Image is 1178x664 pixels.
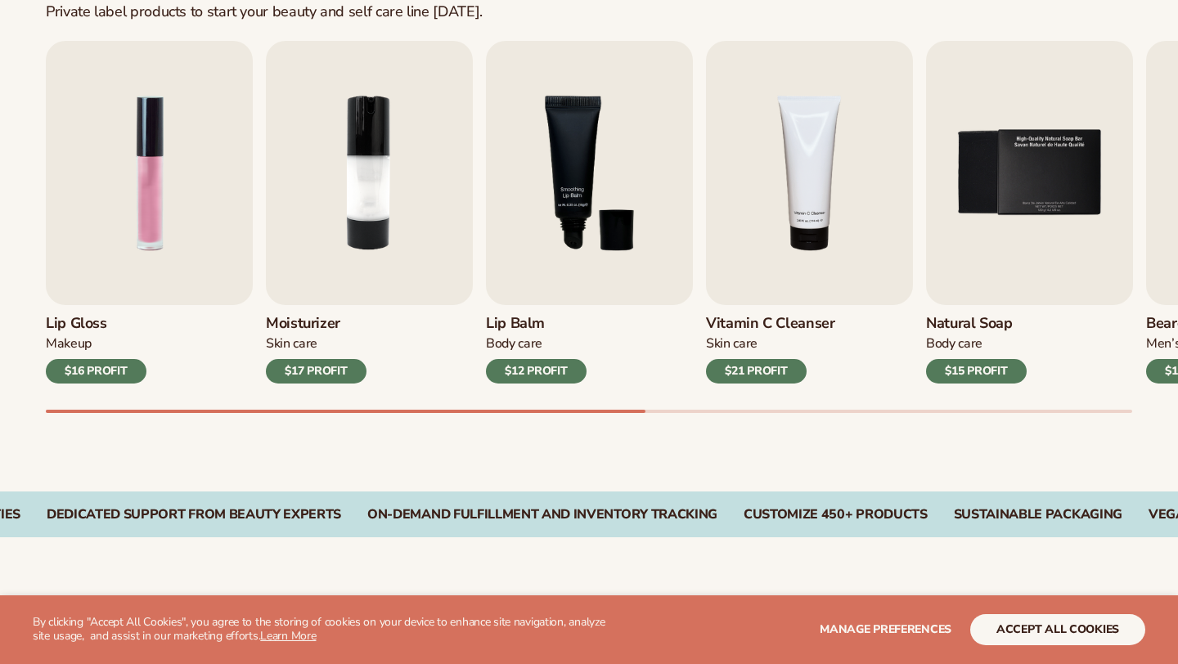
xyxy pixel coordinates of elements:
[486,359,587,384] div: $12 PROFIT
[260,628,316,644] a: Learn More
[706,315,835,333] h3: Vitamin C Cleanser
[266,315,366,333] h3: Moisturizer
[46,41,253,384] a: 1 / 9
[926,335,1027,352] div: Body Care
[486,315,587,333] h3: Lip Balm
[46,315,146,333] h3: Lip Gloss
[266,335,366,352] div: Skin Care
[367,507,717,523] div: On-Demand Fulfillment and Inventory Tracking
[486,41,693,384] a: 3 / 9
[926,41,1133,384] a: 5 / 9
[954,507,1122,523] div: SUSTAINABLE PACKAGING
[706,335,835,352] div: Skin Care
[46,3,483,21] div: Private label products to start your beauty and self care line [DATE].
[706,41,913,384] a: 4 / 9
[33,616,615,644] p: By clicking "Accept All Cookies", you agree to the storing of cookies on your device to enhance s...
[46,335,146,352] div: Makeup
[46,359,146,384] div: $16 PROFIT
[744,507,928,523] div: CUSTOMIZE 450+ PRODUCTS
[47,507,341,523] div: Dedicated Support From Beauty Experts
[706,359,807,384] div: $21 PROFIT
[926,359,1027,384] div: $15 PROFIT
[926,315,1027,333] h3: Natural Soap
[820,614,951,645] button: Manage preferences
[970,614,1145,645] button: accept all cookies
[266,41,473,384] a: 2 / 9
[486,335,587,352] div: Body Care
[266,359,366,384] div: $17 PROFIT
[820,621,951,637] span: Manage preferences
